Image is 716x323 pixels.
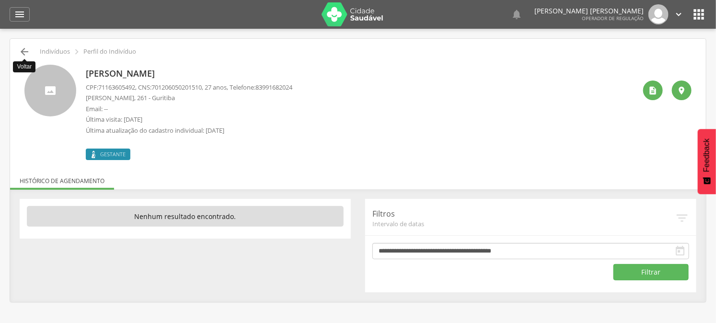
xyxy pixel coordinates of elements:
i:  [673,9,684,20]
i:  [14,9,25,20]
p: Perfil do Indivíduo [83,48,136,56]
p: Última visita: [DATE] [86,115,292,124]
i:  [71,46,82,57]
a:  [511,4,522,24]
i:  [691,7,706,22]
p: Indivíduos [40,48,70,56]
i:  [648,86,658,95]
span: Intervalo de datas [372,219,675,228]
p: [PERSON_NAME] [86,68,292,80]
a:  [673,4,684,24]
i:  [19,46,30,58]
span: Operador de regulação [582,15,644,22]
p: [PERSON_NAME] [PERSON_NAME] [534,8,644,14]
p: Filtros [372,208,675,219]
p: CPF: , CNS: , 27 anos, Telefone: [86,83,292,92]
p: Nenhum resultado encontrado. [27,206,344,227]
a:  [10,7,30,22]
span: 701206050201510 [151,83,202,92]
i:  [675,211,689,225]
button: Filtrar [613,264,689,280]
span: Gestante [100,150,126,158]
div: Voltar [13,61,35,72]
p: Email: -- [86,104,292,114]
span: 71163605492 [98,83,135,92]
span: 83991682024 [255,83,292,92]
i:  [511,9,522,20]
p: Última atualização do cadastro individual: [DATE] [86,126,292,135]
i:  [677,86,687,95]
p: [PERSON_NAME], 261 - Guritiba [86,93,292,103]
span: Feedback [703,138,711,172]
button: Feedback - Mostrar pesquisa [698,129,716,194]
i:  [674,245,686,257]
